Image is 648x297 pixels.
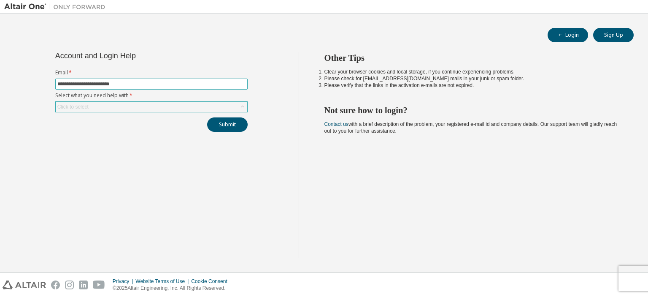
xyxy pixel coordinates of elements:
[191,278,232,285] div: Cookie Consent
[113,278,135,285] div: Privacy
[324,105,619,116] h2: Not sure how to login?
[51,281,60,289] img: facebook.svg
[65,281,74,289] img: instagram.svg
[324,82,619,89] li: Please verify that the links in the activation e-mails are not expired.
[55,92,248,99] label: Select what you need help with
[79,281,88,289] img: linkedin.svg
[324,68,619,75] li: Clear your browser cookies and local storage, if you continue experiencing problems.
[3,281,46,289] img: altair_logo.svg
[56,102,247,112] div: Click to select
[324,121,617,134] span: with a brief description of the problem, your registered e-mail id and company details. Our suppo...
[57,104,89,110] div: Click to select
[593,28,634,42] button: Sign Up
[324,75,619,82] li: Please check for [EMAIL_ADDRESS][DOMAIN_NAME] mails in your junk or spam folder.
[55,69,248,76] label: Email
[324,121,348,127] a: Contact us
[135,278,191,285] div: Website Terms of Use
[324,52,619,63] h2: Other Tips
[55,52,209,59] div: Account and Login Help
[113,285,232,292] p: © 2025 Altair Engineering, Inc. All Rights Reserved.
[207,117,248,132] button: Submit
[548,28,588,42] button: Login
[93,281,105,289] img: youtube.svg
[4,3,110,11] img: Altair One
